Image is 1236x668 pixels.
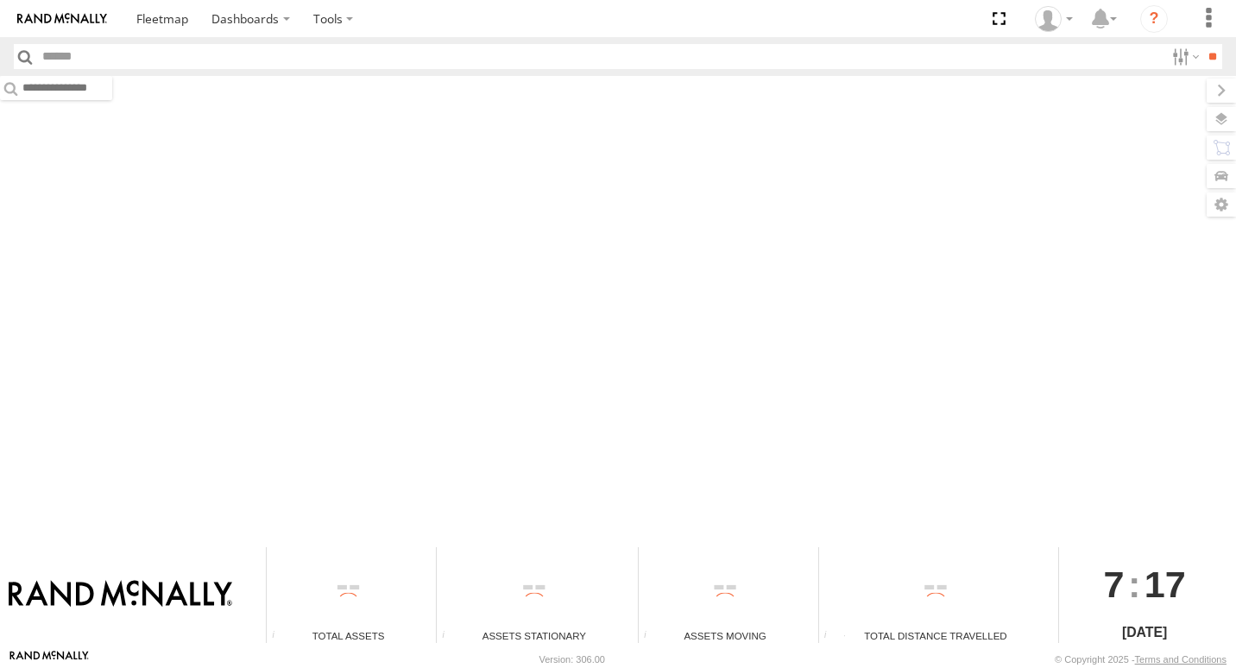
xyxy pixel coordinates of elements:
div: Valeo Dash [1029,6,1079,32]
div: Total number of assets current stationary. [437,630,463,643]
div: [DATE] [1059,622,1229,643]
div: Total distance travelled by all assets within specified date range and applied filters [819,630,845,643]
div: : [1059,547,1229,621]
div: Version: 306.00 [539,654,605,665]
img: Rand McNally [9,580,232,609]
div: Assets Stationary [437,628,632,643]
div: Total Distance Travelled [819,628,1053,643]
a: Terms and Conditions [1135,654,1227,665]
span: 7 [1104,547,1125,621]
i: ? [1140,5,1168,33]
label: Search Filter Options [1165,44,1202,69]
div: Total Assets [267,628,430,643]
img: rand-logo.svg [17,13,107,25]
div: Assets Moving [639,628,812,643]
div: Total number of Enabled Assets [267,630,293,643]
div: Total number of assets current in transit. [639,630,665,643]
a: Visit our Website [9,651,89,668]
label: Map Settings [1207,192,1236,217]
span: 17 [1145,547,1186,621]
div: © Copyright 2025 - [1055,654,1227,665]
